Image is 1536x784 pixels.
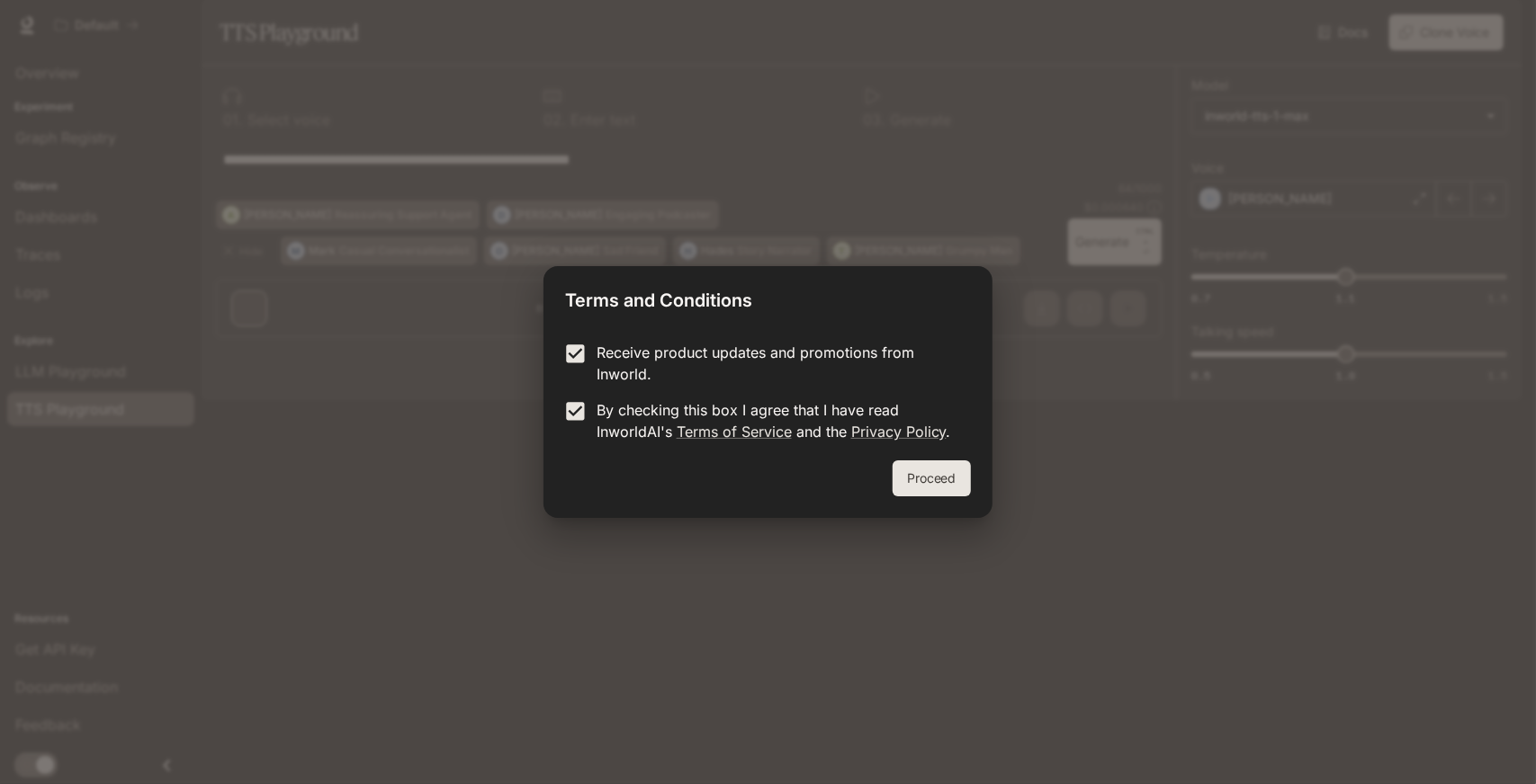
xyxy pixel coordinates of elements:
[597,399,957,442] p: By checking this box I agree that I have read InworldAI's and the .
[893,460,971,496] button: Proceed
[543,266,992,327] h2: Terms and Conditions
[851,423,947,441] a: Privacy Policy
[597,342,957,385] p: Receive product updates and promotions from Inworld.
[677,423,792,441] a: Terms of Service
